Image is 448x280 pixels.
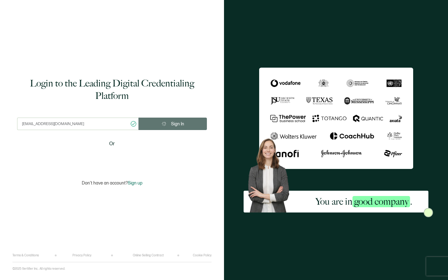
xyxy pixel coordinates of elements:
ion-icon: checkmark circle outline [130,120,137,127]
iframe: Sign in with Google Button [73,152,151,166]
span: Sign up [128,180,142,186]
h2: You are in . [315,195,412,208]
span: good company [352,196,410,207]
a: Online Selling Contract [133,254,164,257]
iframe: Chat Widget [417,250,448,280]
h1: Login to the Leading Digital Credentialing Platform [17,77,207,102]
a: Terms & Conditions [12,254,39,257]
a: Privacy Policy [72,254,91,257]
img: Sertifier Login - You are in <span class="strong-h">good company</span>. [259,68,413,169]
p: Don't have an account? [82,180,142,186]
img: Sertifier Login [424,208,433,217]
input: Enter your work email address [17,118,138,130]
span: Or [109,140,115,148]
img: Sertifier Login - You are in <span class="strong-h">good company</span>. Hero [244,135,299,212]
p: ©2025 Sertifier Inc.. All rights reserved. [12,267,65,271]
a: Cookie Policy [193,254,212,257]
